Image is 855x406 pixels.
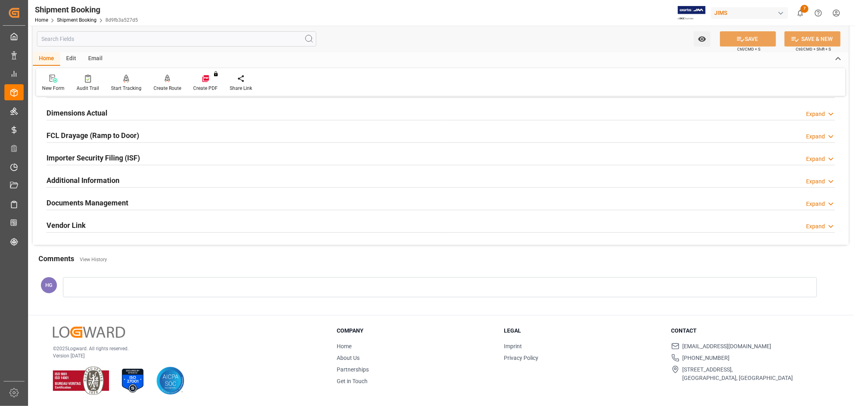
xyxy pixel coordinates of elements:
span: [PHONE_NUMBER] [683,354,730,362]
p: © 2025 Logward. All rights reserved. [53,345,317,352]
div: Shipment Booking [35,4,138,16]
div: Expand [806,155,825,163]
span: HG [45,282,53,288]
button: Help Center [809,4,827,22]
div: Expand [806,132,825,141]
div: Audit Trail [77,85,99,92]
a: Privacy Policy [504,355,538,361]
span: 7 [800,5,809,13]
a: About Us [337,355,360,361]
div: Home [33,52,60,66]
button: JIMS [711,5,791,20]
div: Start Tracking [111,85,141,92]
h3: Company [337,327,494,335]
h2: FCL Drayage (Ramp to Door) [46,130,139,141]
a: Home [337,343,352,349]
img: ISO 27001 Certification [119,367,147,395]
div: Expand [806,177,825,186]
button: open menu [694,31,710,47]
span: [STREET_ADDRESS], [GEOGRAPHIC_DATA], [GEOGRAPHIC_DATA] [683,365,793,382]
button: SAVE [720,31,776,47]
h2: Additional Information [46,175,119,186]
h2: Importer Security Filing (ISF) [46,152,140,163]
span: Ctrl/CMD + S [737,46,760,52]
h3: Contact [671,327,829,335]
input: Search Fields [37,31,316,47]
span: [EMAIL_ADDRESS][DOMAIN_NAME] [683,342,772,351]
button: show 7 new notifications [791,4,809,22]
a: Partnerships [337,366,369,373]
p: Version [DATE] [53,352,317,359]
div: New Form [42,85,65,92]
div: Email [82,52,109,66]
h2: Vendor Link [46,220,86,231]
div: Expand [806,110,825,118]
a: Imprint [504,343,522,349]
img: AICPA SOC [156,367,184,395]
a: View History [80,257,107,262]
img: ISO 9001 & ISO 14001 Certification [53,367,109,395]
div: Create Route [154,85,181,92]
button: SAVE & NEW [784,31,841,47]
div: Edit [60,52,82,66]
div: Share Link [230,85,252,92]
img: Exertis%20JAM%20-%20Email%20Logo.jpg_1722504956.jpg [678,6,705,20]
h3: Legal [504,327,661,335]
span: Ctrl/CMD + Shift + S [796,46,831,52]
div: Expand [806,200,825,208]
h2: Documents Management [46,197,128,208]
div: JIMS [711,7,788,19]
a: Home [35,17,48,23]
a: Shipment Booking [57,17,97,23]
img: Logward Logo [53,327,125,338]
a: Get in Touch [337,378,368,384]
h2: Dimensions Actual [46,108,107,118]
h2: Comments [38,253,74,264]
div: Expand [806,222,825,231]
